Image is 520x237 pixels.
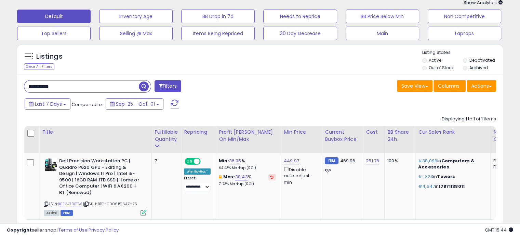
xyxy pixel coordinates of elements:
[184,129,213,136] div: Repricing
[44,158,146,215] div: ASIN:
[223,174,235,180] b: Max:
[71,101,103,108] span: Compared to:
[429,57,441,63] label: Active
[17,10,91,23] button: Default
[235,174,248,180] a: 38.43
[42,129,149,136] div: Title
[155,158,176,164] div: 7
[263,10,337,23] button: Needs to Reprice
[346,10,419,23] button: BB Price Below Min
[325,129,360,143] div: Current Buybox Price
[418,158,485,170] p: in
[99,27,173,40] button: Selling @ Max
[439,183,465,190] span: 17871138011
[284,129,319,136] div: Min Price
[185,159,194,164] span: ON
[263,27,337,40] button: 30 Day Decrease
[7,227,119,234] div: seller snap | |
[59,158,142,197] b: Dell Precision Workstation PC | Quadro P620 GPU - Editing & Design | Windows 11 Pro | Intel i5-95...
[219,158,276,171] div: %
[387,158,410,164] div: 100%
[418,183,435,190] span: #4,647
[106,98,163,110] button: Sep-25 - Oct-01
[418,173,433,180] span: #1,323
[469,65,488,71] label: Archived
[418,183,485,190] p: in
[89,227,119,233] a: Privacy Policy
[7,227,32,233] strong: Copyright
[442,116,496,122] div: Displaying 1 to 1 of 1 items
[58,227,88,233] a: Terms of Use
[469,57,495,63] label: Deactivated
[428,10,501,23] button: Non Competitive
[418,174,485,180] p: in
[219,166,276,171] p: 64.43% Markup (ROI)
[219,182,276,187] p: 71.73% Markup (ROI)
[397,80,432,92] button: Save View
[438,83,459,89] span: Columns
[116,101,155,107] span: Sep-25 - Oct-01
[366,129,382,136] div: Cost
[181,27,255,40] button: Items Being Repriced
[216,126,281,153] th: The percentage added to the cost of goods (COGS) that forms the calculator for Min & Max prices.
[346,27,419,40] button: Main
[181,10,255,23] button: BB Drop in 7d
[229,158,241,164] a: 36.05
[422,49,503,56] p: Listing States:
[44,158,57,172] img: 51AytVHPgkL._SL40_.jpg
[366,158,379,164] a: 251.76
[493,129,518,143] div: Num of Comp.
[155,80,181,92] button: Filters
[485,227,513,233] span: 2025-10-15 15:44 GMT
[387,129,412,143] div: BB Share 24h.
[184,168,211,175] div: Win BuyBox *
[493,164,516,170] div: FBM: 1
[325,157,338,164] small: FBM
[44,210,59,216] span: All listings currently available for purchase on Amazon
[184,176,211,191] div: Preset:
[493,158,516,164] div: FBA: 0
[219,129,278,143] div: Profit [PERSON_NAME] on Min/Max
[35,101,62,107] span: Last 7 Days
[467,80,496,92] button: Actions
[428,27,501,40] button: Laptops
[36,52,63,61] h5: Listings
[340,158,356,164] span: 469.96
[99,10,173,23] button: Inventory Age
[284,166,317,186] div: Disable auto adjust min
[437,173,455,180] span: Towers
[17,27,91,40] button: Top Sellers
[219,174,276,187] div: %
[24,63,54,70] div: Clear All Filters
[284,158,299,164] a: 449.97
[61,210,73,216] span: FBM
[429,65,454,71] label: Out of Stock
[418,158,437,164] span: #38,096
[219,158,229,164] b: Min:
[200,159,211,164] span: OFF
[25,98,70,110] button: Last 7 Days
[434,80,466,92] button: Columns
[155,129,178,143] div: Fulfillable Quantity
[418,158,475,170] span: Computers & Accessories
[58,201,82,207] a: B0F3479PTW
[83,201,137,207] span: | SKU: BTG-00061516AZ-25
[418,129,488,136] div: Cur Sales Rank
